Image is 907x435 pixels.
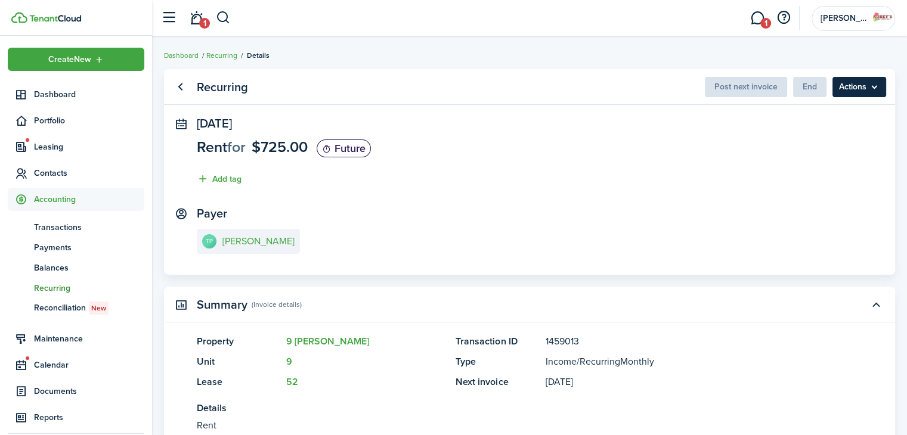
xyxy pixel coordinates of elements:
span: Documents [34,385,144,397]
span: Details [247,50,270,61]
panel-main-title: Next invoice [456,375,539,389]
span: Leasing [34,141,144,153]
span: Maintenance [34,333,144,345]
a: Go back [170,77,190,97]
span: Contacts [34,167,144,179]
span: $725.00 [252,136,308,158]
span: Recurring Monthly [579,355,654,368]
panel-main-description: Rent [197,418,826,433]
button: Search [216,8,231,28]
a: 9 [PERSON_NAME] [286,334,369,348]
panel-main-title: Payer [197,207,227,220]
span: Portfolio [34,114,144,127]
img: Robey's Home Rentals [873,9,892,28]
a: Reports [8,406,144,429]
a: TP[PERSON_NAME] [197,229,300,254]
a: Dashboard [8,83,144,106]
a: Messaging [746,3,769,33]
panel-main-description: 1459013 [545,334,826,349]
panel-main-title: Unit [197,355,280,369]
span: Recurring [34,282,144,294]
a: Dashboard [164,50,199,61]
span: Dashboard [34,88,144,101]
a: Recurring [8,278,144,298]
status: Future [317,139,371,157]
panel-main-title: Recurring [197,80,248,94]
button: Open menu [832,77,886,97]
span: Robey's Home Rentals [821,14,868,23]
span: Transactions [34,221,144,234]
span: for [227,136,246,158]
panel-main-description: [DATE] [545,375,826,389]
a: Transactions [8,217,144,237]
button: Toggle accordion [866,294,886,315]
a: Notifications [185,3,208,33]
img: TenantCloud [11,12,27,23]
a: Recurring [206,50,237,61]
span: New [91,303,106,313]
span: 1 [199,18,210,29]
panel-main-title: Details [197,401,826,415]
e-details-info-title: [PERSON_NAME] [222,236,295,247]
a: ReconciliationNew [8,298,144,318]
button: Add tag [197,172,242,186]
span: Income [545,355,576,368]
button: Open sidebar [157,7,180,29]
a: 52 [286,375,298,389]
avatar-text: TP [202,234,216,248]
span: [DATE] [197,114,232,132]
panel-main-subtitle: (Invoice details) [252,299,302,310]
button: Open resource center [773,8,794,28]
panel-main-title: Lease [197,375,280,389]
span: Accounting [34,193,144,206]
span: 1 [760,18,771,29]
a: Payments [8,237,144,257]
a: Balances [8,257,144,278]
panel-main-title: Property [197,334,280,349]
menu-btn: Actions [832,77,886,97]
panel-main-title: Transaction ID [456,334,539,349]
panel-main-description: / [545,355,826,369]
span: Rent [197,136,227,158]
span: Payments [34,241,144,254]
img: TenantCloud [29,15,81,22]
span: Create New [48,55,91,64]
span: Balances [34,262,144,274]
button: Open menu [8,48,144,71]
span: Calendar [34,359,144,371]
span: Reconciliation [34,302,144,315]
a: 9 [286,355,292,368]
panel-main-title: Type [456,355,539,369]
panel-main-title: Summary [197,298,247,312]
span: Reports [34,411,144,424]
